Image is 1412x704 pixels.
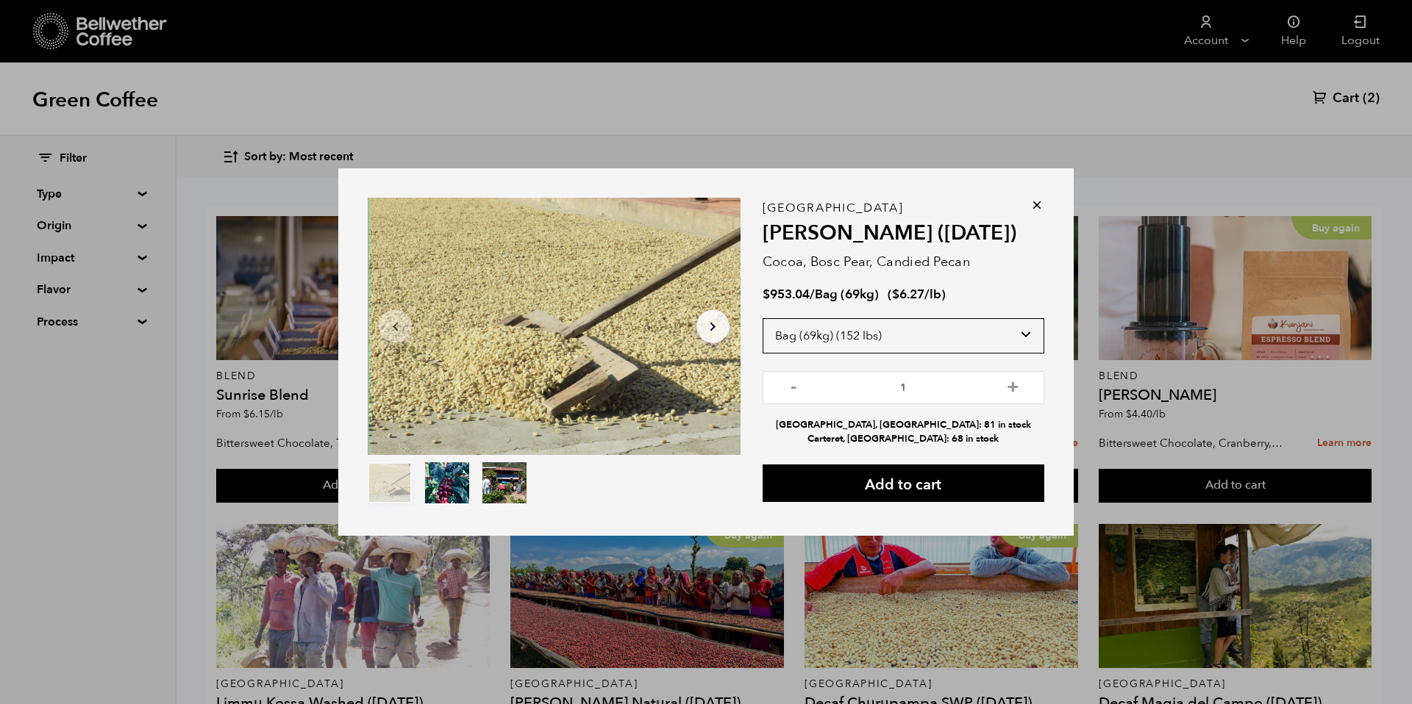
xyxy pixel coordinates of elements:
[40,85,51,97] img: tab_domain_overview_orange.svg
[763,464,1044,502] button: Add to cart
[763,286,770,303] span: $
[41,24,72,35] div: v 4.0.25
[146,85,158,97] img: tab_keywords_by_traffic_grey.svg
[763,221,1044,246] h2: [PERSON_NAME] ([DATE])
[24,38,35,50] img: website_grey.svg
[1004,378,1022,393] button: +
[56,87,132,96] div: Domain Overview
[810,286,815,303] span: /
[892,286,924,303] bdi: 6.27
[38,38,162,50] div: Domain: [DOMAIN_NAME]
[924,286,941,303] span: /lb
[163,87,248,96] div: Keywords by Traffic
[24,24,35,35] img: logo_orange.svg
[785,378,803,393] button: -
[888,286,946,303] span: ( )
[763,432,1044,446] li: Carteret, [GEOGRAPHIC_DATA]: 68 in stock
[815,286,879,303] span: Bag (69kg)
[763,286,810,303] bdi: 953.04
[763,418,1044,432] li: [GEOGRAPHIC_DATA], [GEOGRAPHIC_DATA]: 81 in stock
[763,252,1044,272] p: Cocoa, Bosc Pear, Candied Pecan
[892,286,899,303] span: $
